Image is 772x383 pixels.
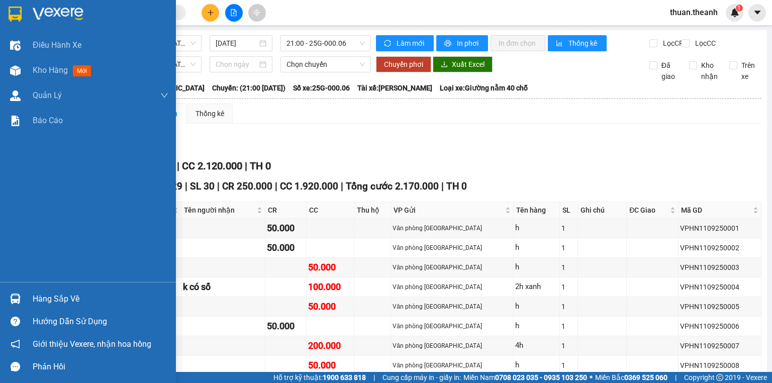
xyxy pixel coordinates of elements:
span: Giới thiệu Vexere, nhận hoa hồng [33,338,151,350]
button: bar-chartThống kê [548,35,607,51]
td: VPHN1109250003 [679,258,761,277]
td: Văn phòng Hà Nội [391,219,513,238]
span: Mã GD [681,205,751,216]
span: ⚪️ [590,375,593,379]
div: h [515,222,558,234]
td: VPHN1109250005 [679,297,761,317]
span: Xuất Excel [452,59,485,70]
div: 1 [561,360,576,371]
span: Làm mới [397,38,426,49]
div: 1 [561,281,576,293]
span: printer [444,40,453,48]
span: CC 1.920.000 [280,180,338,192]
input: 11/09/2025 [216,38,257,49]
span: | [441,180,444,192]
span: Chọn chuyến [286,57,365,72]
img: logo-vxr [9,7,22,22]
div: 50.000 [308,358,352,372]
span: TH 0 [446,180,467,192]
div: 50.000 [267,241,305,255]
div: 1 [561,242,576,253]
button: syncLàm mới [376,35,434,51]
div: 1 [561,301,576,312]
td: VPHN1109250002 [679,238,761,258]
span: plus [207,9,214,16]
span: | [217,180,220,192]
span: VP Gửi [394,205,503,216]
div: Hàng sắp về [33,292,168,307]
span: Số xe: 25G-000.06 [293,82,350,93]
span: down [160,91,168,100]
span: Trên xe [737,60,762,82]
strong: 0369 525 060 [624,373,667,381]
button: aim [248,4,266,22]
img: warehouse-icon [10,65,21,76]
div: Văn phòng [GEOGRAPHIC_DATA] [393,224,511,233]
button: printerIn phơi [436,35,488,51]
div: 1 [561,321,576,332]
span: Lọc CC [691,38,717,49]
button: Chuyển phơi [376,56,431,72]
span: Kho nhận [697,60,722,82]
button: downloadXuất Excel [433,56,493,72]
span: Miền Bắc [595,372,667,383]
span: 21:00 - 25G-000.06 [286,36,365,51]
span: | [675,372,677,383]
span: Đã giao [657,60,682,82]
img: warehouse-icon [10,294,21,304]
button: file-add [225,4,243,22]
div: Văn phòng [GEOGRAPHIC_DATA] [393,243,511,253]
div: 1 [561,262,576,273]
th: CC [307,202,354,219]
td: VPHN1109250001 [679,219,761,238]
span: Tổng cước 2.170.000 [346,180,439,192]
span: Lọc CR [659,38,685,49]
td: Văn phòng Hà Nội [391,297,513,317]
div: Văn phòng [GEOGRAPHIC_DATA] [393,361,511,370]
div: 1 [561,340,576,351]
th: Tên hàng [514,202,560,219]
div: VPHN1109250005 [680,301,759,312]
div: k có số [183,280,263,294]
span: caret-down [753,8,762,17]
span: download [441,61,448,69]
span: notification [11,339,20,349]
div: 1 [561,223,576,234]
span: copyright [716,374,723,381]
div: h [515,359,558,371]
td: VPHN1109250006 [679,317,761,336]
span: ĐC Giao [629,205,668,216]
td: VPHN1109250008 [679,356,761,375]
img: solution-icon [10,116,21,126]
td: Văn phòng Hà Nội [391,317,513,336]
th: SL [560,202,578,219]
th: Thu hộ [354,202,392,219]
input: Chọn ngày [216,59,257,70]
span: CC 2.120.000 [182,160,242,172]
span: Loại xe: Giường nằm 40 chỗ [440,82,528,93]
strong: 0708 023 035 - 0935 103 250 [495,373,587,381]
div: h [515,242,558,254]
span: | [275,180,277,192]
span: Chuyến: (21:00 [DATE]) [212,82,285,93]
td: Văn phòng Hà Nội [391,336,513,356]
span: Miền Nam [463,372,587,383]
div: Văn phòng [GEOGRAPHIC_DATA] [393,341,511,351]
span: sync [384,40,393,48]
span: message [11,362,20,371]
span: | [177,160,179,172]
img: warehouse-icon [10,40,21,51]
span: | [341,180,343,192]
div: 50.000 [267,221,305,235]
div: 4h [515,340,558,352]
button: plus [202,4,219,22]
span: Kho hàng [33,65,68,75]
div: h [515,320,558,332]
div: VPHN1109250006 [680,321,759,332]
span: mới [73,65,91,76]
span: CR 250.000 [222,180,272,192]
div: 50.000 [267,319,305,333]
td: Văn phòng Hà Nội [391,238,513,258]
div: 2h xanh [515,281,558,293]
span: | [373,372,375,383]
